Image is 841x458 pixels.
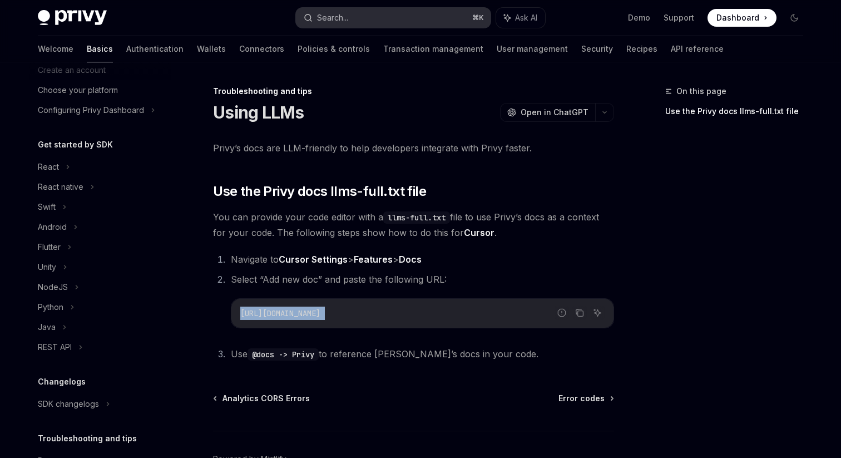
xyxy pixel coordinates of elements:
div: Android [38,220,67,234]
h5: Changelogs [38,375,86,388]
a: Choose your platform [29,80,171,100]
div: Python [38,301,63,314]
a: User management [497,36,568,62]
a: Analytics CORS Errors [214,393,310,404]
strong: Cursor Settings [279,254,348,265]
img: dark logo [38,10,107,26]
span: Error codes [558,393,605,404]
div: Java [38,321,56,334]
button: Report incorrect code [555,306,569,320]
a: Wallets [197,36,226,62]
div: SDK changelogs [38,397,99,411]
code: llms-full.txt [383,211,450,224]
a: Dashboard [708,9,776,27]
div: Search... [317,11,348,24]
a: Policies & controls [298,36,370,62]
strong: Docs [399,254,422,265]
a: Support [664,12,694,23]
strong: Features [354,254,393,265]
span: You can provide your code editor with a file to use Privy’s docs as a context for your code. The ... [213,209,614,240]
a: Use the Privy docs llms-full.txt file [665,102,812,120]
code: @docs -> Privy [248,348,319,361]
div: Troubleshooting and tips [213,86,614,97]
button: Ask AI [496,8,545,28]
span: ⌘ K [472,13,484,22]
button: Search...⌘K [296,8,491,28]
a: Security [581,36,613,62]
h5: Troubleshooting and tips [38,432,137,445]
span: Select “Add new doc” and paste the following URL: [231,274,447,285]
span: Dashboard [716,12,759,23]
a: Recipes [626,36,657,62]
h1: Using LLMs [213,102,304,122]
div: NodeJS [38,280,68,294]
button: Open in ChatGPT [500,103,595,122]
button: Copy the contents from the code block [572,306,587,320]
div: React native [38,180,83,194]
a: Transaction management [383,36,483,62]
div: Swift [38,200,56,214]
span: Privy’s docs are LLM-friendly to help developers integrate with Privy faster. [213,140,614,156]
span: Use the Privy docs llms-full.txt file [213,183,426,200]
span: [URL][DOMAIN_NAME] [240,308,320,318]
button: Toggle dark mode [785,9,803,27]
span: Open in ChatGPT [521,107,588,118]
a: Welcome [38,36,73,62]
a: Error codes [558,393,613,404]
span: Navigate to > > [231,254,422,265]
a: Cursor [464,227,494,239]
span: Ask AI [515,12,537,23]
div: Unity [38,260,56,274]
div: Configuring Privy Dashboard [38,104,144,117]
div: Flutter [38,240,61,254]
span: Analytics CORS Errors [222,393,310,404]
h5: Get started by SDK [38,138,113,151]
a: Demo [628,12,650,23]
a: Connectors [239,36,284,62]
div: Choose your platform [38,83,118,97]
span: Use to reference [PERSON_NAME]’s docs in your code. [231,348,538,359]
span: On this page [676,85,726,98]
a: Authentication [126,36,184,62]
div: React [38,160,59,174]
a: API reference [671,36,724,62]
button: Ask AI [590,306,605,320]
div: REST API [38,341,72,354]
a: Basics [87,36,113,62]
